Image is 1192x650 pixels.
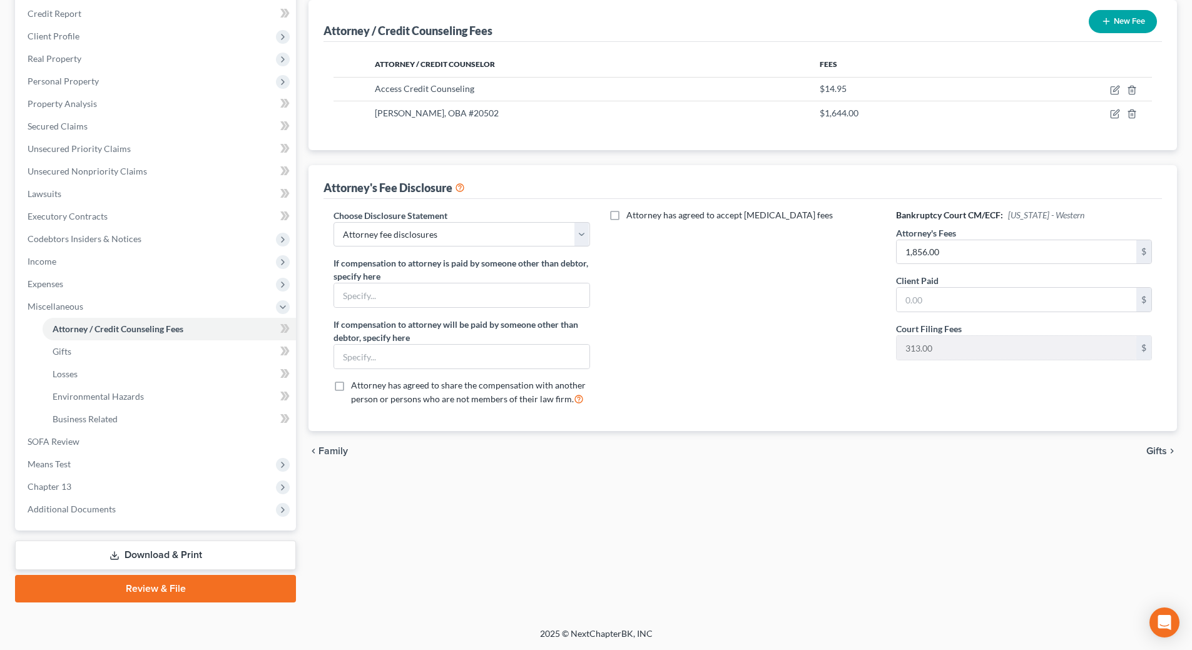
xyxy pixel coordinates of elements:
[43,385,296,408] a: Environmental Hazards
[1136,240,1151,264] div: $
[28,256,56,267] span: Income
[334,318,589,344] label: If compensation to attorney will be paid by someone other than debtor, specify here
[1146,446,1177,456] button: Gifts chevron_right
[820,83,847,94] span: $14.95
[1089,10,1157,33] button: New Fee
[53,323,183,334] span: Attorney / Credit Counseling Fees
[896,322,962,335] label: Court Filing Fees
[28,481,71,492] span: Chapter 13
[896,226,956,240] label: Attorney's Fees
[1136,336,1151,360] div: $
[308,446,318,456] i: chevron_left
[18,115,296,138] a: Secured Claims
[896,209,1152,221] h6: Bankruptcy Court CM/ECF:
[318,446,348,456] span: Family
[323,23,492,38] div: Attorney / Credit Counseling Fees
[15,541,296,570] a: Download & Print
[28,166,147,176] span: Unsecured Nonpriority Claims
[28,31,79,41] span: Client Profile
[820,108,858,118] span: $1,644.00
[18,3,296,25] a: Credit Report
[43,408,296,430] a: Business Related
[28,301,83,312] span: Miscellaneous
[53,346,71,357] span: Gifts
[334,256,589,283] label: If compensation to attorney is paid by someone other than debtor, specify here
[896,274,939,287] label: Client Paid
[43,340,296,363] a: Gifts
[897,336,1136,360] input: 0.00
[28,53,81,64] span: Real Property
[53,391,144,402] span: Environmental Hazards
[897,240,1136,264] input: 0.00
[1167,446,1177,456] i: chevron_right
[308,446,348,456] button: chevron_left Family
[18,183,296,205] a: Lawsuits
[43,318,296,340] a: Attorney / Credit Counseling Fees
[28,76,99,86] span: Personal Property
[626,210,833,220] span: Attorney has agreed to accept [MEDICAL_DATA] fees
[323,180,465,195] div: Attorney's Fee Disclosure
[28,121,88,131] span: Secured Claims
[28,98,97,109] span: Property Analysis
[1008,210,1084,220] span: [US_STATE] - Western
[375,83,474,94] span: Access Credit Counseling
[28,143,131,154] span: Unsecured Priority Claims
[28,459,71,469] span: Means Test
[240,627,953,650] div: 2025 © NextChapterBK, INC
[351,380,586,404] span: Attorney has agreed to share the compensation with another person or persons who are not members ...
[18,138,296,160] a: Unsecured Priority Claims
[28,278,63,289] span: Expenses
[820,59,837,69] span: Fees
[334,283,589,307] input: Specify...
[28,436,79,447] span: SOFA Review
[15,575,296,602] a: Review & File
[53,368,78,379] span: Losses
[18,160,296,183] a: Unsecured Nonpriority Claims
[18,430,296,453] a: SOFA Review
[334,209,447,222] label: Choose Disclosure Statement
[1149,607,1179,637] div: Open Intercom Messenger
[28,504,116,514] span: Additional Documents
[1136,288,1151,312] div: $
[28,233,141,244] span: Codebtors Insiders & Notices
[28,211,108,221] span: Executory Contracts
[53,414,118,424] span: Business Related
[28,8,81,19] span: Credit Report
[334,345,589,368] input: Specify...
[375,59,495,69] span: Attorney / Credit Counselor
[18,205,296,228] a: Executory Contracts
[375,108,499,118] span: [PERSON_NAME], OBA #20502
[897,288,1136,312] input: 0.00
[18,93,296,115] a: Property Analysis
[43,363,296,385] a: Losses
[1146,446,1167,456] span: Gifts
[28,188,61,199] span: Lawsuits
